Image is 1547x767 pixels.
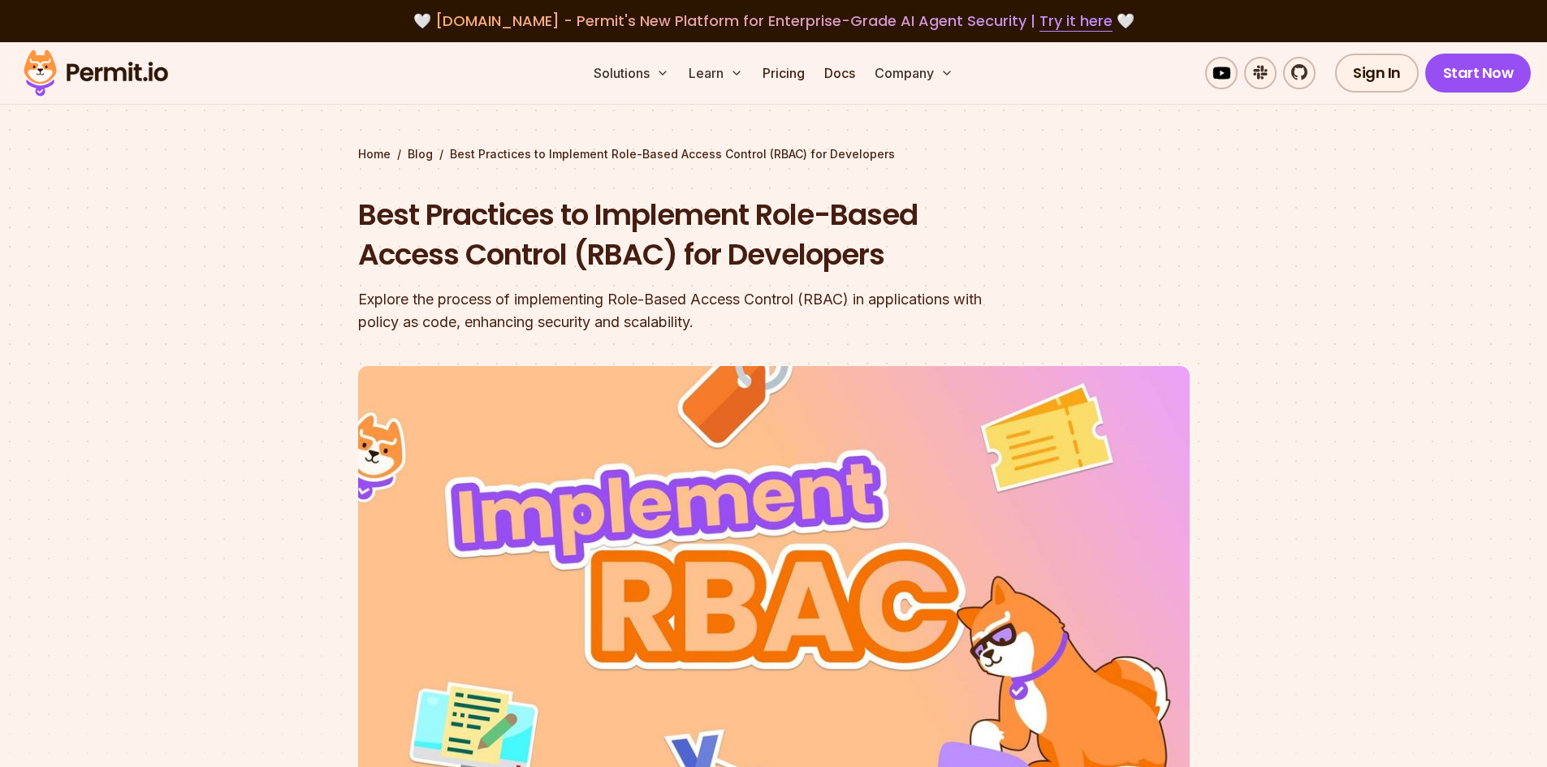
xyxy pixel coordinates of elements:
[435,11,1113,31] span: [DOMAIN_NAME] - Permit's New Platform for Enterprise-Grade AI Agent Security |
[39,10,1508,32] div: 🤍 🤍
[408,146,433,162] a: Blog
[682,57,750,89] button: Learn
[818,57,862,89] a: Docs
[1039,11,1113,32] a: Try it here
[587,57,676,89] button: Solutions
[358,146,1190,162] div: / /
[16,45,175,101] img: Permit logo
[358,195,982,275] h1: Best Practices to Implement Role-Based Access Control (RBAC) for Developers
[868,57,960,89] button: Company
[756,57,811,89] a: Pricing
[1425,54,1532,93] a: Start Now
[358,288,982,334] div: Explore the process of implementing Role-Based Access Control (RBAC) in applications with policy ...
[358,146,391,162] a: Home
[1335,54,1419,93] a: Sign In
